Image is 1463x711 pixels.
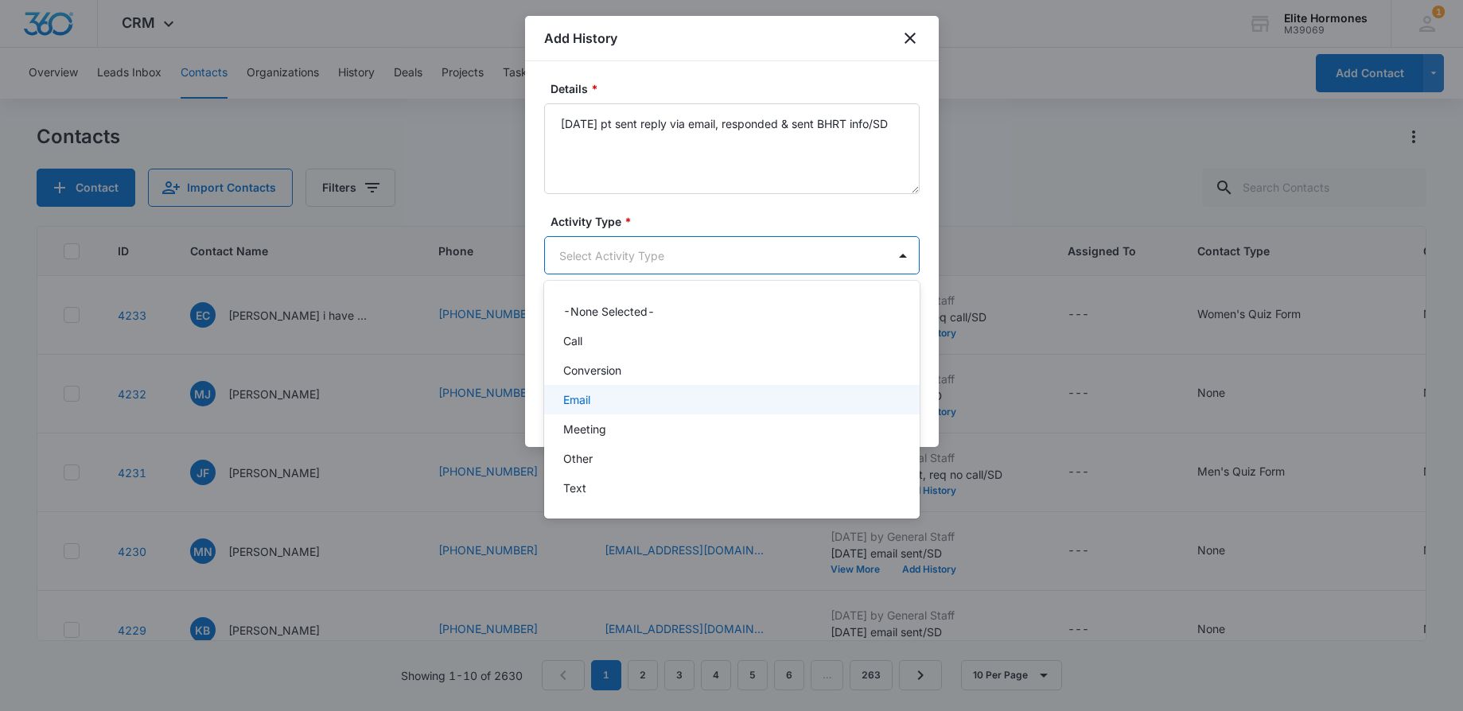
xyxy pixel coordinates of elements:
p: Conversion [563,362,621,379]
p: Other [563,450,593,467]
p: Email [563,391,590,408]
p: -None Selected- [563,303,655,320]
p: Meeting [563,421,606,437]
p: Call [563,332,582,349]
p: Text [563,480,586,496]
